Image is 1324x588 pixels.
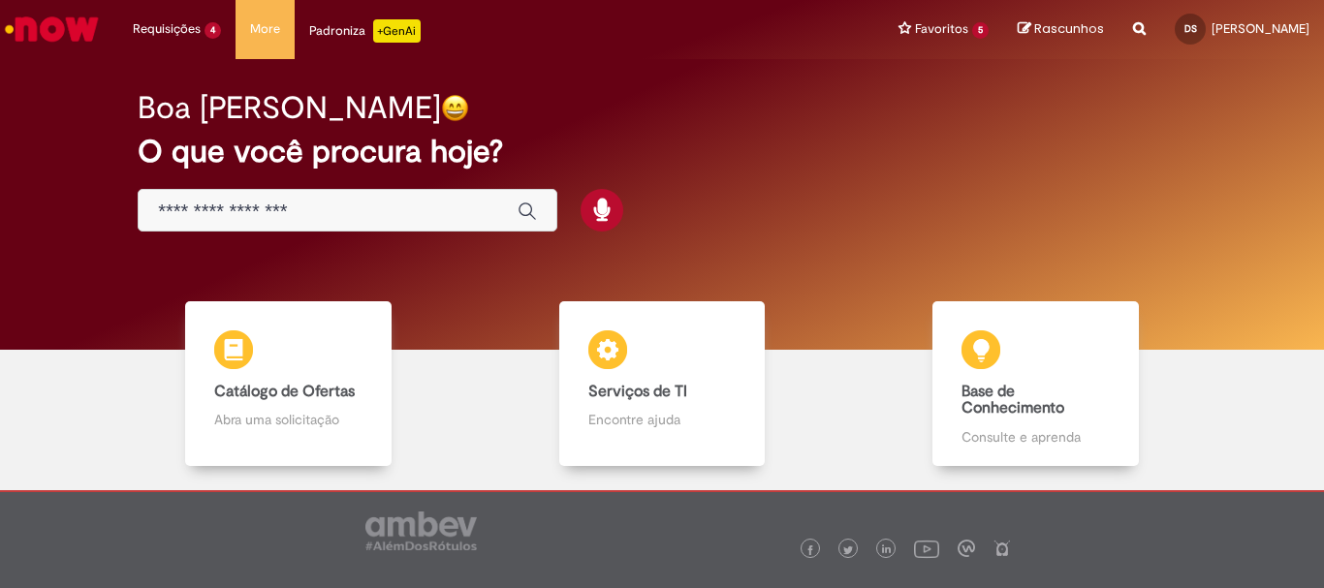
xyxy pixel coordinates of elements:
img: logo_footer_twitter.png [843,545,853,555]
a: Serviços de TI Encontre ajuda [475,301,848,466]
span: 5 [972,22,989,39]
span: Rascunhos [1034,19,1104,38]
a: Rascunhos [1018,20,1104,39]
b: Base de Conhecimento [961,382,1064,418]
img: logo_footer_ambev_rotulo_gray.png [365,511,477,550]
b: Catálogo de Ofertas [214,382,355,401]
img: happy-face.png [441,94,469,122]
img: logo_footer_facebook.png [805,545,815,555]
div: Padroniza [309,19,421,43]
p: Encontre ajuda [588,410,736,429]
h2: Boa [PERSON_NAME] [138,91,441,125]
a: Catálogo de Ofertas Abra uma solicitação [102,301,475,466]
span: Favoritos [915,19,968,39]
img: logo_footer_workplace.png [958,540,975,557]
span: [PERSON_NAME] [1212,20,1309,37]
span: DS [1184,22,1197,35]
img: logo_footer_youtube.png [914,536,939,561]
span: Requisições [133,19,201,39]
b: Serviços de TI [588,382,687,401]
img: logo_footer_linkedin.png [882,544,892,556]
a: Base de Conhecimento Consulte e aprenda [849,301,1222,466]
p: Abra uma solicitação [214,410,362,429]
span: 4 [205,22,221,39]
h2: O que você procura hoje? [138,135,1186,169]
p: Consulte e aprenda [961,427,1109,447]
p: +GenAi [373,19,421,43]
span: More [250,19,280,39]
img: ServiceNow [2,10,102,48]
img: logo_footer_naosei.png [993,540,1011,557]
